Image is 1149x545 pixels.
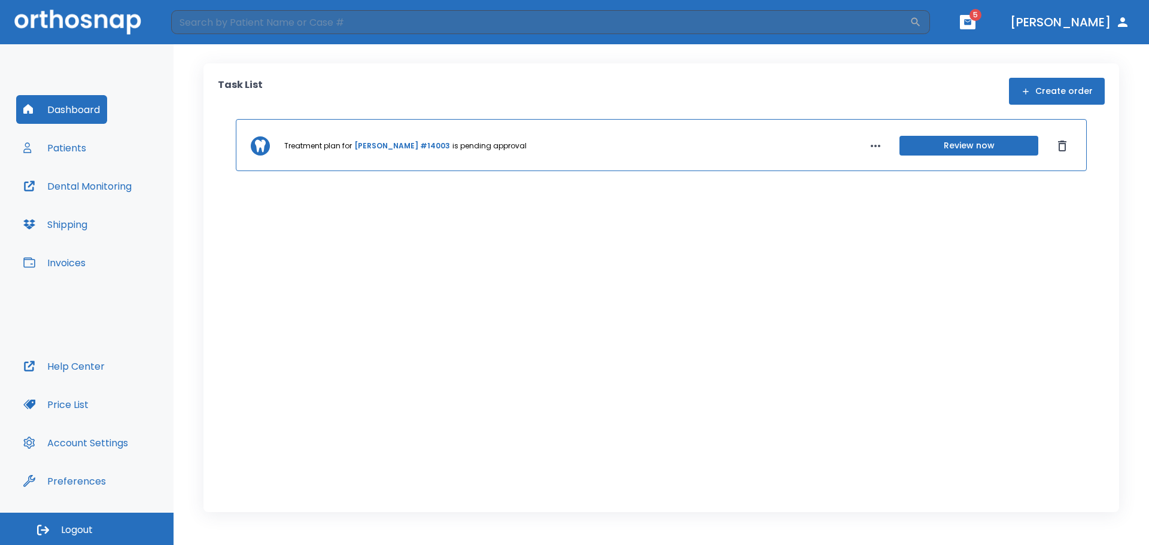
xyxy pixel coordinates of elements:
[16,428,135,457] button: Account Settings
[284,141,352,151] p: Treatment plan for
[61,523,93,537] span: Logout
[1053,136,1072,156] button: Dismiss
[16,210,95,239] button: Shipping
[1009,78,1105,105] button: Create order
[16,133,93,162] button: Patients
[452,141,527,151] p: is pending approval
[16,172,139,200] button: Dental Monitoring
[218,78,263,105] p: Task List
[16,467,113,495] button: Preferences
[14,10,141,34] img: Orthosnap
[969,9,981,21] span: 5
[899,136,1038,156] button: Review now
[16,352,112,380] button: Help Center
[16,95,107,124] button: Dashboard
[1005,11,1135,33] button: [PERSON_NAME]
[354,141,450,151] a: [PERSON_NAME] #14003
[16,390,96,419] button: Price List
[16,248,93,277] button: Invoices
[171,10,910,34] input: Search by Patient Name or Case #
